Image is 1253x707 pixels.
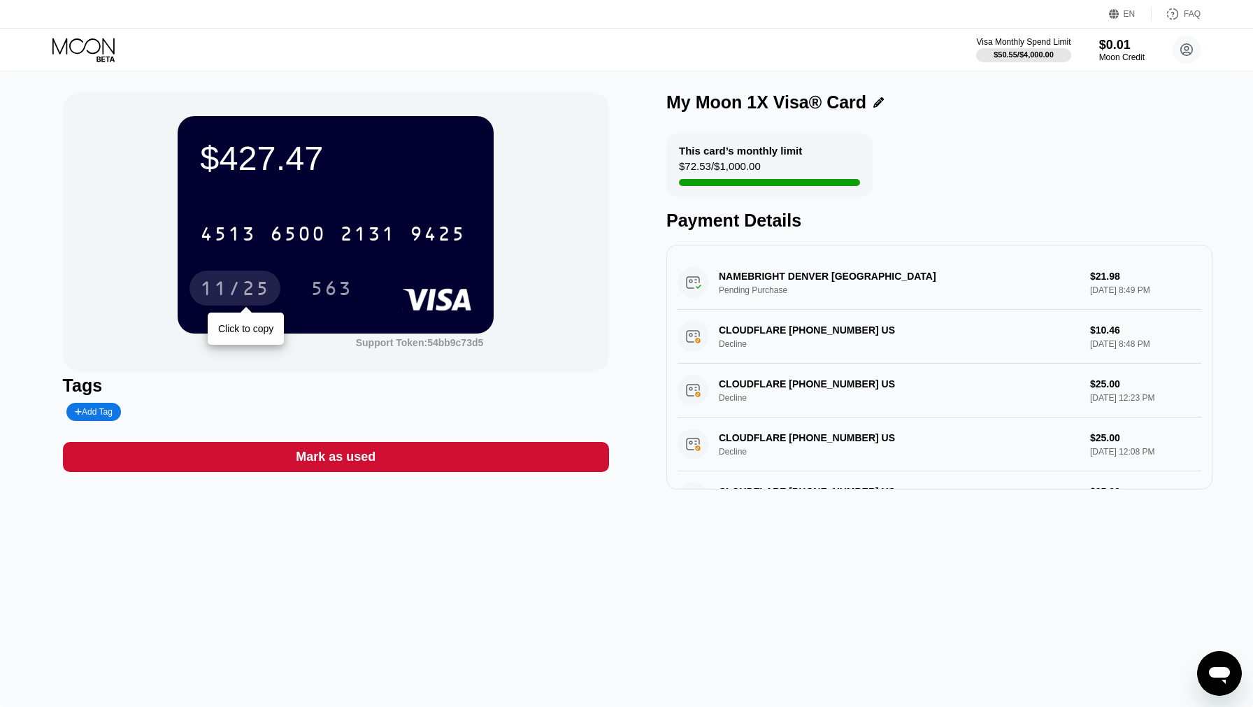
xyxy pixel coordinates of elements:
div: EN [1109,7,1152,21]
div: 4513650021319425 [192,216,474,251]
div: 9425 [410,224,466,247]
div: Visa Monthly Spend Limit$50.55/$4,000.00 [976,37,1071,62]
div: EN [1124,9,1136,19]
div: 6500 [270,224,326,247]
div: 4513 [200,224,256,247]
div: Tags [63,376,609,396]
div: 2131 [340,224,396,247]
div: FAQ [1152,7,1201,21]
div: $0.01 [1099,38,1145,52]
div: Support Token:54bb9c73d5 [356,337,484,348]
div: Payment Details [666,210,1212,231]
div: Click to copy [218,323,273,334]
div: 11/25 [200,279,270,301]
div: Mark as used [63,442,609,472]
div: $427.47 [200,138,471,178]
div: Visa Monthly Spend Limit [976,37,1071,47]
div: Add Tag [75,407,113,417]
div: My Moon 1X Visa® Card [666,92,866,113]
div: Moon Credit [1099,52,1145,62]
div: This card’s monthly limit [679,145,802,157]
div: FAQ [1184,9,1201,19]
div: $72.53 / $1,000.00 [679,160,761,179]
div: $0.01Moon Credit [1099,38,1145,62]
div: 563 [310,279,352,301]
div: Support Token: 54bb9c73d5 [356,337,484,348]
div: $50.55 / $4,000.00 [994,50,1054,59]
div: Mark as used [296,449,375,465]
div: 11/25 [189,271,280,306]
div: Add Tag [66,403,121,421]
iframe: Button to launch messaging window [1197,651,1242,696]
div: 563 [300,271,363,306]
